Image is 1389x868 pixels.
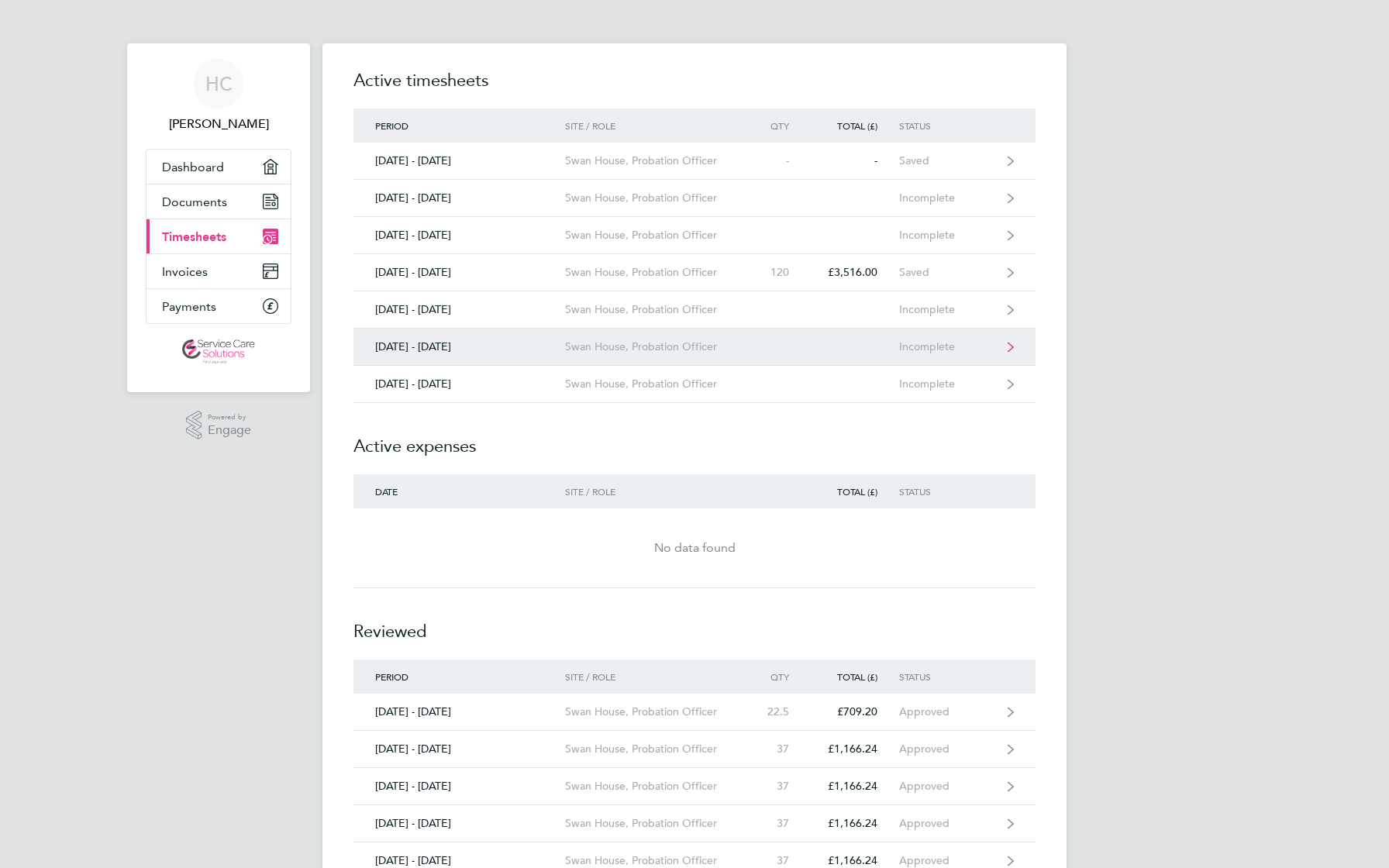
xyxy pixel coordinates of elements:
div: [DATE] - [DATE] [353,303,565,316]
div: No data found [353,539,1036,557]
div: Swan House, Probation Officer [565,340,743,353]
div: [DATE] - [DATE] [353,817,565,830]
div: Site / Role [565,120,743,131]
div: Saved [899,266,994,279]
span: Powered by [208,411,251,424]
h2: Reviewed [353,588,1036,660]
span: Invoices [162,264,208,279]
div: Approved [899,742,994,756]
div: £1,166.24 [811,780,899,793]
h2: Active expenses [353,403,1036,474]
div: [DATE] - [DATE] [353,742,565,756]
div: 37 [743,854,811,867]
a: [DATE] - [DATE]Swan House, Probation OfficerIncomplete [353,217,1036,254]
div: Incomplete [899,191,994,205]
a: Documents [146,184,291,219]
div: Total (£) [811,486,899,497]
div: [DATE] - [DATE] [353,705,565,718]
div: £1,166.24 [811,742,899,756]
span: Timesheets [162,229,226,244]
div: Site / Role [565,486,743,497]
div: Status [899,671,994,682]
div: Incomplete [899,303,994,316]
a: Invoices [146,254,291,288]
div: £3,516.00 [811,266,899,279]
div: Approved [899,780,994,793]
a: [DATE] - [DATE]Swan House, Probation OfficerIncomplete [353,366,1036,403]
div: Status [899,486,994,497]
div: Swan House, Probation Officer [565,303,743,316]
div: [DATE] - [DATE] [353,154,565,167]
div: Qty [743,120,811,131]
div: Swan House, Probation Officer [565,191,743,205]
img: servicecare-logo-retina.png [182,339,255,364]
div: Swan House, Probation Officer [565,266,743,279]
span: Engage [208,424,251,437]
div: Approved [899,854,994,867]
div: [DATE] - [DATE] [353,229,565,242]
div: [DATE] - [DATE] [353,854,565,867]
div: £709.20 [811,705,899,718]
a: [DATE] - [DATE]Swan House, Probation Officer37£1,166.24Approved [353,768,1036,805]
div: [DATE] - [DATE] [353,266,565,279]
span: Period [375,670,408,683]
div: [DATE] - [DATE] [353,191,565,205]
a: [DATE] - [DATE]Swan House, Probation Officer120£3,516.00Saved [353,254,1036,291]
a: [DATE] - [DATE]Swan House, Probation OfficerIncomplete [353,180,1036,217]
div: Total (£) [811,671,899,682]
a: Powered byEngage [186,411,252,440]
a: Timesheets [146,219,291,253]
div: Swan House, Probation Officer [565,742,743,756]
div: 37 [743,817,811,830]
div: Swan House, Probation Officer [565,705,743,718]
div: Incomplete [899,377,994,391]
div: Approved [899,817,994,830]
span: Humayun Choudhury [146,115,291,133]
a: Payments [146,289,291,323]
div: 37 [743,742,811,756]
div: Qty [743,671,811,682]
a: Dashboard [146,150,291,184]
a: HC[PERSON_NAME] [146,59,291,133]
h2: Active timesheets [353,68,1036,108]
div: 37 [743,780,811,793]
div: Status [899,120,994,131]
div: Total (£) [811,120,899,131]
a: [DATE] - [DATE]Swan House, Probation Officer37£1,166.24Approved [353,805,1036,842]
a: [DATE] - [DATE]Swan House, Probation OfficerIncomplete [353,329,1036,366]
a: Go to home page [146,339,291,364]
div: - [811,154,899,167]
div: Approved [899,705,994,718]
span: Period [375,119,408,132]
div: £1,166.24 [811,817,899,830]
div: Swan House, Probation Officer [565,154,743,167]
div: Swan House, Probation Officer [565,817,743,830]
div: Swan House, Probation Officer [565,229,743,242]
a: [DATE] - [DATE]Swan House, Probation Officer--Saved [353,143,1036,180]
div: [DATE] - [DATE] [353,780,565,793]
div: Site / Role [565,671,743,682]
div: Incomplete [899,229,994,242]
div: 120 [743,266,811,279]
a: [DATE] - [DATE]Swan House, Probation Officer22.5£709.20Approved [353,694,1036,731]
span: Documents [162,195,227,209]
nav: Main navigation [127,43,310,392]
div: - [743,154,811,167]
div: Swan House, Probation Officer [565,377,743,391]
div: Swan House, Probation Officer [565,854,743,867]
div: Incomplete [899,340,994,353]
div: [DATE] - [DATE] [353,340,565,353]
div: Date [353,486,565,497]
div: Swan House, Probation Officer [565,780,743,793]
span: HC [205,74,233,94]
span: Payments [162,299,216,314]
a: [DATE] - [DATE]Swan House, Probation Officer37£1,166.24Approved [353,731,1036,768]
a: [DATE] - [DATE]Swan House, Probation OfficerIncomplete [353,291,1036,329]
div: [DATE] - [DATE] [353,377,565,391]
div: Saved [899,154,994,167]
div: £1,166.24 [811,854,899,867]
div: 22.5 [743,705,811,718]
span: Dashboard [162,160,224,174]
